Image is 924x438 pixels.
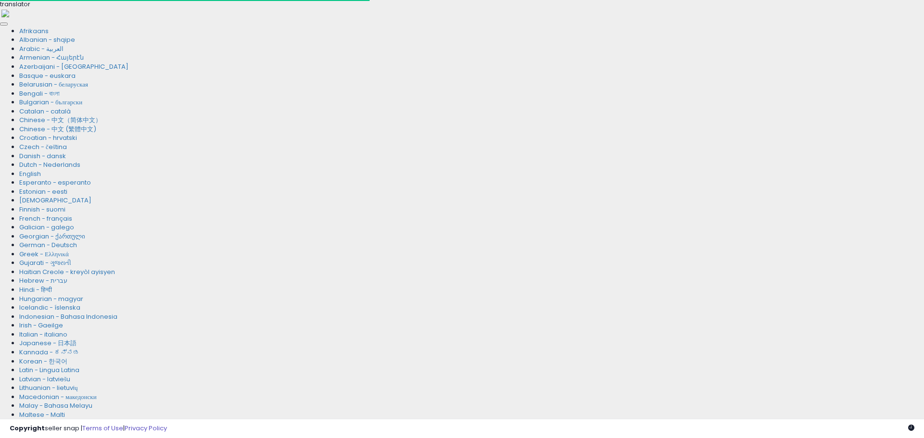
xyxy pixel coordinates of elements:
[19,312,117,321] a: Indonesian - Bahasa Indonesia
[19,348,79,357] a: Kannada - ಕನ್ನಡ
[19,53,84,62] a: Armenian - Հայերէն
[19,223,74,232] a: Galician - galego
[19,26,49,36] a: Afrikaans
[19,250,69,259] a: Greek - Ελληνικά
[19,98,82,107] a: Bulgarian - български
[19,214,72,223] a: French - français
[19,357,67,366] a: Korean - 한국어
[19,71,76,80] a: Basque - euskara
[19,383,78,392] a: Lithuanian - lietuvių
[19,178,91,187] a: Esperanto - esperanto
[19,338,77,348] a: Japanese - 日本語
[19,125,96,134] a: Chinese - 中文 (繁體中文)
[19,321,63,330] a: Irish - Gaeilge
[19,187,67,196] a: Estonian - eesti
[19,115,102,125] a: Chinese - 中文（简体中文）
[19,303,80,312] a: Icelandic - íslenska
[19,232,85,241] a: Georgian - ქართული
[19,142,67,151] a: Czech - čeština
[19,294,83,303] a: Hungarian - magyar
[19,35,75,44] a: Albanian - shqipe
[19,151,66,161] a: Danish - dansk
[19,133,77,142] a: Croatian - hrvatski
[1,10,9,17] img: right-arrow.png
[19,44,64,53] a: Arabic - ‎‫العربية‬‎
[19,375,70,384] a: Latvian - latviešu
[19,169,41,178] a: English
[19,267,115,276] a: Haitian Creole - kreyòl ayisyen
[19,160,80,169] a: Dutch - Nederlands
[19,276,67,285] a: Hebrew - ‎‫עברית‬‎
[19,401,92,410] a: Malay - Bahasa Melayu
[19,80,88,89] a: Belarusian - беларуская
[19,365,79,375] a: Latin - Lingua Latina
[19,392,97,401] a: Macedonian - македонски
[19,205,65,214] a: Finnish - suomi
[19,330,67,339] a: Italian - italiano
[19,240,77,250] a: German - Deutsch
[19,285,52,294] a: Hindi - हिन्दी
[19,89,60,98] a: Bengali - বাংলা
[19,62,128,71] a: Azerbaijani - [GEOGRAPHIC_DATA]
[19,196,91,205] a: [DEMOGRAPHIC_DATA]
[19,107,71,116] a: Catalan - català
[19,258,71,267] a: Gujarati - ગુજરાતી
[19,410,65,419] a: Maltese - Malti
